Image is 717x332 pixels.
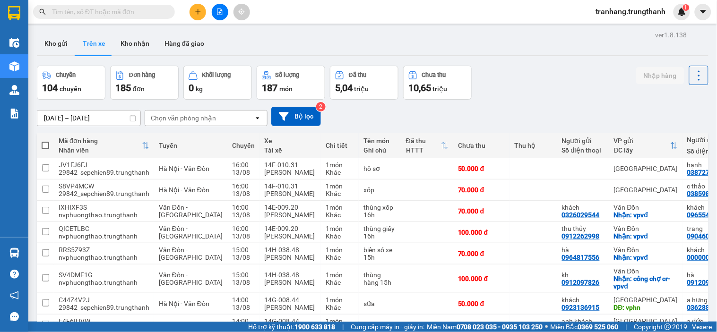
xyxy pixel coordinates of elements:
span: Hỗ trợ kỹ thuật: [248,322,335,332]
div: 1 món [326,204,354,211]
div: khách [562,204,605,211]
div: 14F-010.31 [264,182,316,190]
div: Đã thu [406,137,441,145]
div: Chuyến [232,142,255,149]
img: icon-new-feature [678,8,686,16]
span: chuyến [60,85,81,93]
span: notification [10,291,19,300]
div: 14F-010.31 [264,161,316,169]
div: 13/08 [232,304,255,311]
div: 29842_sepchien89.trungthanh [59,169,149,176]
div: Khác [326,232,354,240]
img: logo-vxr [8,6,20,20]
span: 104 [42,82,58,94]
div: Nhận: vpvđ [614,232,678,240]
button: Chưa thu10,65 triệu [403,66,472,100]
div: HTTT [406,146,441,154]
button: Trên xe [75,32,113,55]
button: aim [233,4,250,20]
span: Hà Nội - Vân Đồn [159,186,209,194]
div: 16:00 [232,161,255,169]
button: caret-down [695,4,711,20]
div: sữa [363,300,397,307]
div: 50.000 đ [458,300,505,307]
div: [PERSON_NAME] [264,304,316,311]
img: warehouse-icon [9,248,19,258]
div: 13/08 [232,169,255,176]
div: [PERSON_NAME] [264,232,316,240]
div: Chuyến [56,72,76,78]
div: VP gửi [614,137,670,145]
div: Vân Đồn [614,267,678,275]
span: caret-down [699,8,708,16]
div: 50.000 đ [458,165,505,172]
span: search [39,9,46,15]
button: Đã thu5,04 triệu [330,66,398,100]
div: khách [562,296,605,304]
div: Khác [326,304,354,311]
div: 14:00 [232,317,255,325]
div: 13/08 [232,254,255,261]
div: Khác [326,190,354,197]
div: Người gửi [562,137,605,145]
div: [PERSON_NAME] [264,211,316,219]
div: thu thủy [562,225,605,232]
div: Khác [326,211,354,219]
div: 50.000 đ [458,321,505,329]
div: 1 món [326,296,354,304]
div: Khác [326,279,354,286]
div: [PERSON_NAME] [264,254,316,261]
button: Khối lượng0kg [183,66,252,100]
div: 100.000 đ [458,275,505,282]
div: Tuyến [159,142,223,149]
div: thùng giấy 16h [363,225,397,240]
div: 13/08 [232,211,255,219]
div: thùng xốp 16h [363,204,397,219]
span: plus [195,9,201,15]
span: Hà Nội - Vân Đồn [159,321,209,329]
div: nvphuongthao.trungthanh [59,232,149,240]
span: Miền Nam [427,322,543,332]
div: hồ sơ [363,165,397,172]
div: Chưa thu [458,142,505,149]
span: file-add [216,9,223,15]
div: biển số xe 15h [363,246,397,261]
div: 1 món [326,271,354,279]
div: 0912097826 [562,279,600,286]
span: triệu [432,85,447,93]
div: 14H-038.48 [264,246,316,254]
div: 0326029544 [562,211,600,219]
span: đơn [133,85,145,93]
span: 185 [115,82,131,94]
div: Tên món [363,137,397,145]
div: nvphuongthao.trungthanh [59,211,149,219]
div: Xe [264,137,316,145]
span: tranhang.trungthanh [588,6,674,17]
div: [GEOGRAPHIC_DATA] [614,317,678,325]
button: Đơn hàng185đơn [110,66,179,100]
img: warehouse-icon [9,85,19,95]
div: [GEOGRAPHIC_DATA] [614,165,678,172]
div: Thu hộ [515,142,553,149]
div: 0923136915 [562,304,600,311]
div: Ghi chú [363,146,397,154]
div: [PERSON_NAME] [264,190,316,197]
button: Bộ lọc [271,107,321,126]
div: [PERSON_NAME] [264,279,316,286]
div: 14:00 [232,296,255,304]
div: Nhân viên [59,146,142,154]
th: Toggle SortBy [401,133,453,158]
div: [GEOGRAPHIC_DATA] [614,186,678,194]
div: ver 1.8.138 [656,30,687,40]
strong: 1900 633 818 [294,323,335,331]
button: Số lượng187món [257,66,325,100]
span: ⚪️ [545,325,548,329]
div: 13/08 [232,190,255,197]
div: QICETLBC [59,225,149,232]
div: ĐC lấy [614,146,670,154]
div: 70.000 đ [458,186,505,194]
span: kg [196,85,203,93]
img: solution-icon [9,109,19,119]
div: [PERSON_NAME] [264,169,316,176]
div: 14G-008.44 [264,317,316,325]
